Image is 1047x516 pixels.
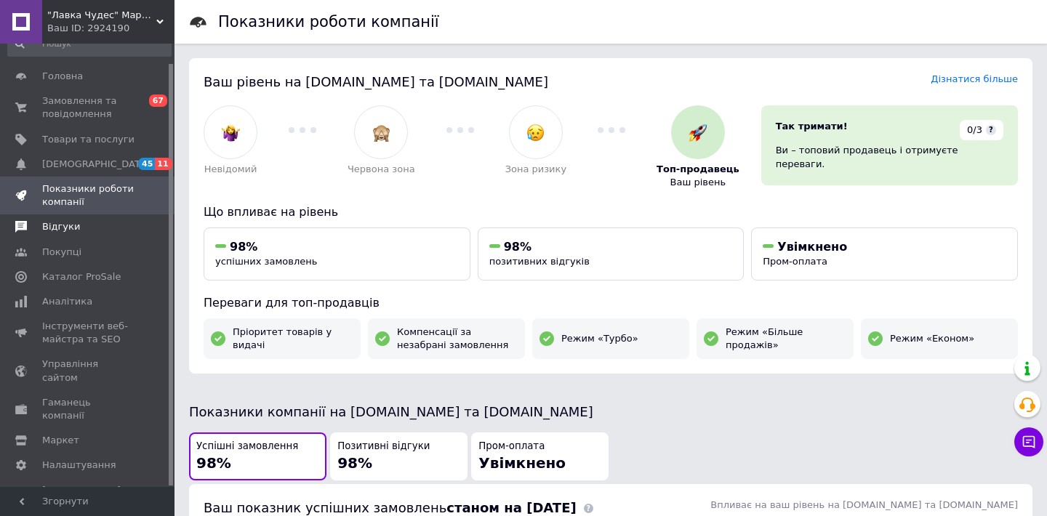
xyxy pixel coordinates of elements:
[561,332,638,345] span: Режим «Турбо»
[1014,427,1043,456] button: Чат з покупцем
[204,296,380,310] span: Переваги для топ-продавців
[196,440,298,453] span: Успішні замовлення
[233,326,353,352] span: Пріоритет товарів у видачі
[777,240,847,254] span: Увімкнено
[710,499,1018,510] span: Впливає на ваш рівень на [DOMAIN_NAME] та [DOMAIN_NAME]
[337,440,430,453] span: Позитивні відгуки
[189,432,326,481] button: Успішні замовлення98%
[47,22,174,35] div: Ваш ID: 2924190
[478,440,545,453] span: Пром-оплата
[204,163,257,176] span: Невідомий
[986,125,996,135] span: ?
[931,73,1018,84] a: Дізнатися більше
[47,9,156,22] span: "Лавка Чудес" Маркет ваших бажань!
[776,144,1003,170] div: Ви – топовий продавець і отримуєте переваги.
[890,332,974,345] span: Режим «Економ»
[489,256,590,267] span: позитивних відгуків
[42,246,81,259] span: Покупці
[42,133,135,146] span: Товари та послуги
[42,358,135,384] span: Управління сайтом
[397,326,518,352] span: Компенсації за незабрані замовлення
[204,205,338,219] span: Що впливає на рівень
[526,124,545,142] img: :disappointed_relieved:
[204,227,470,281] button: 98%успішних замовлень
[42,396,135,422] span: Гаманець компанії
[657,163,739,176] span: Топ-продавець
[7,31,172,57] input: Пошук
[155,158,172,170] span: 11
[215,256,317,267] span: успішних замовлень
[189,404,593,419] span: Показники компанії на [DOMAIN_NAME] та [DOMAIN_NAME]
[42,94,135,121] span: Замовлення та повідомлення
[330,432,468,481] button: Позитивні відгуки98%
[42,182,135,209] span: Показники роботи компанії
[478,227,745,281] button: 98%позитивних відгуків
[446,500,576,515] b: станом на [DATE]
[960,120,1003,140] div: 0/3
[504,240,531,254] span: 98%
[42,158,150,171] span: [DEMOGRAPHIC_DATA]
[670,176,726,189] span: Ваш рівень
[42,320,135,346] span: Інструменти веб-майстра та SEO
[763,256,827,267] span: Пром-оплата
[776,121,848,132] span: Так тримати!
[204,500,577,515] span: Ваш показник успішних замовлень
[505,163,567,176] span: Зона ризику
[471,432,609,481] button: Пром-оплатаУвімкнено
[337,454,372,472] span: 98%
[230,240,257,254] span: 98%
[204,74,548,89] span: Ваш рівень на [DOMAIN_NAME] та [DOMAIN_NAME]
[689,124,707,142] img: :rocket:
[478,454,566,472] span: Увімкнено
[149,94,167,107] span: 67
[138,158,155,170] span: 45
[42,70,83,83] span: Головна
[42,295,92,308] span: Аналітика
[222,124,240,142] img: :woman-shrugging:
[372,124,390,142] img: :see_no_evil:
[751,227,1018,281] button: УвімкненоПром-оплата
[196,454,231,472] span: 98%
[42,220,80,233] span: Відгуки
[42,459,116,472] span: Налаштування
[42,434,79,447] span: Маркет
[42,270,121,283] span: Каталог ProSale
[726,326,846,352] span: Режим «Більше продажів»
[348,163,415,176] span: Червона зона
[218,13,439,31] h1: Показники роботи компанії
